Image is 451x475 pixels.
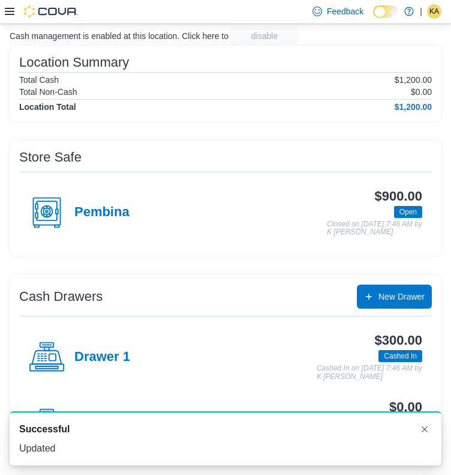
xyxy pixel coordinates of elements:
[357,285,432,309] button: New Drawer
[24,5,78,17] img: Cova
[375,189,422,204] h3: $900.00
[10,31,228,41] p: Cash management is enabled at this location. Click here to
[384,351,417,362] span: Cashed In
[19,102,76,112] h4: Location Total
[19,87,77,97] h6: Total Non-Cash
[373,18,374,19] span: Dark Mode
[19,441,432,456] div: Updated
[19,75,59,85] h6: Total Cash
[378,350,422,362] span: Cashed In
[19,289,103,304] h3: Cash Drawers
[427,4,441,19] div: K Atlee-Raymond
[375,333,422,348] h3: $300.00
[251,30,278,42] span: disable
[327,220,422,237] p: Closed on [DATE] 7:46 AM by K [PERSON_NAME]
[394,206,422,218] span: Open
[411,87,432,97] p: $0.00
[231,26,298,46] button: disable
[399,207,417,217] span: Open
[19,422,432,437] div: Notification
[19,422,70,437] span: Successful
[395,75,432,85] p: $1,200.00
[395,102,432,112] h4: $1,200.00
[373,5,398,18] input: Dark Mode
[327,5,363,17] span: Feedback
[378,291,425,303] span: New Drawer
[429,4,439,19] span: KA
[74,205,130,220] h4: Pembina
[19,150,82,165] h3: Store Safe
[317,365,422,381] p: Cashed In on [DATE] 7:46 AM by K [PERSON_NAME]
[389,400,422,414] h3: $0.00
[74,349,130,365] h4: Drawer 1
[417,422,432,437] button: Dismiss toast
[420,4,422,19] p: |
[19,55,129,70] h3: Location Summary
